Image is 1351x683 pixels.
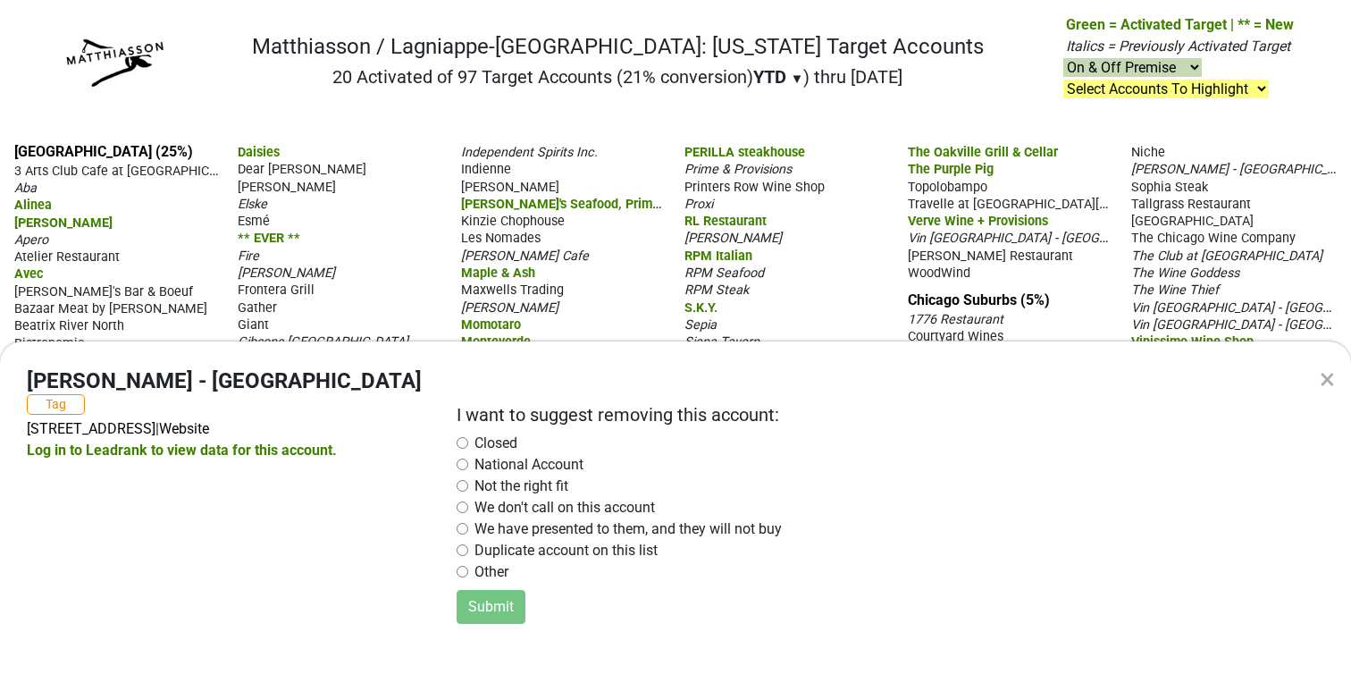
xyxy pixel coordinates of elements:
[474,454,583,476] label: National Account
[474,497,655,519] label: We don't call on this account
[474,561,508,583] label: Other
[1320,358,1335,401] div: ×
[27,368,422,394] h4: [PERSON_NAME] - [GEOGRAPHIC_DATA]
[474,476,568,497] label: Not the right fit
[155,420,159,437] span: |
[27,442,337,459] a: Log in to Leadrank to view data for this account.
[27,394,85,415] button: Tag
[474,433,517,454] label: Closed
[457,590,525,624] button: Submit
[474,540,658,561] label: Duplicate account on this list
[159,420,209,437] a: Website
[457,404,1290,426] h2: I want to suggest removing this account:
[474,519,782,540] label: We have presented to them, and they will not buy
[27,420,155,437] a: [STREET_ADDRESS]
